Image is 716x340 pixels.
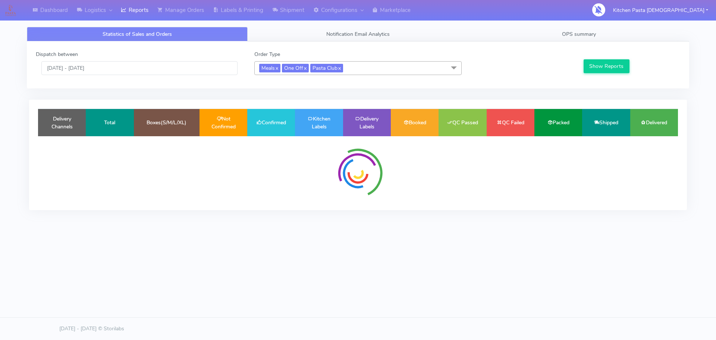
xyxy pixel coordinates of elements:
td: QC Failed [487,109,534,136]
span: One Off [282,64,309,72]
td: Total [86,109,134,136]
td: Delivery Channels [38,109,86,136]
button: Kitchen Pasta [DEMOGRAPHIC_DATA] [607,3,714,18]
td: Kitchen Labels [295,109,343,136]
label: Dispatch between [36,50,78,58]
td: Boxes(S/M/L/XL) [134,109,200,136]
td: Booked [391,109,439,136]
a: x [275,64,278,72]
td: Delivery Labels [343,109,391,136]
a: x [337,64,341,72]
td: Not Confirmed [200,109,247,136]
td: Shipped [582,109,630,136]
img: spinner-radial.svg [330,145,386,201]
label: Order Type [254,50,280,58]
span: Statistics of Sales and Orders [103,31,172,38]
span: Notification Email Analytics [326,31,390,38]
span: Meals [259,64,280,72]
ul: Tabs [27,27,689,41]
td: QC Passed [439,109,486,136]
button: Show Reports [584,59,629,73]
td: Packed [534,109,582,136]
span: Pasta Club [310,64,343,72]
td: Confirmed [247,109,295,136]
input: Pick the Daterange [41,61,238,75]
a: x [303,64,307,72]
span: OPS summary [562,31,596,38]
td: Delivered [630,109,678,136]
